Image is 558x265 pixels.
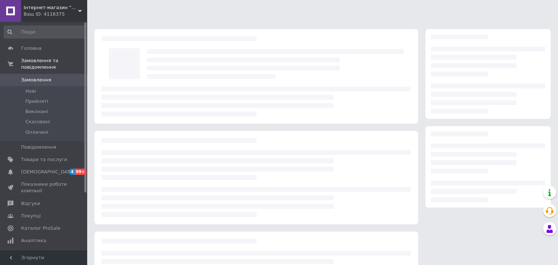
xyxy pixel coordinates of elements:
[21,144,56,150] span: Повідомлення
[25,119,50,125] span: Скасовані
[25,98,48,105] span: Прийняті
[21,250,67,263] span: Інструменти веб-майстра та SEO
[4,25,86,39] input: Пошук
[21,225,60,232] span: Каталог ProSale
[21,45,41,52] span: Головна
[21,200,40,207] span: Відгуки
[21,77,51,83] span: Замовлення
[25,88,36,95] span: Нові
[21,213,41,219] span: Покупці
[21,156,67,163] span: Товари та послуги
[24,11,87,17] div: Ваш ID: 4116375
[21,181,67,194] span: Показники роботи компанії
[25,129,48,136] span: Оплачені
[69,169,75,175] span: 4
[24,4,78,11] span: Інтернет-магазин "NOWA" - товари для всієї родини!
[25,108,48,115] span: Виконані
[21,57,87,71] span: Замовлення та повідомлення
[21,169,75,175] span: [DEMOGRAPHIC_DATA]
[21,237,46,244] span: Аналітика
[75,169,87,175] span: 99+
